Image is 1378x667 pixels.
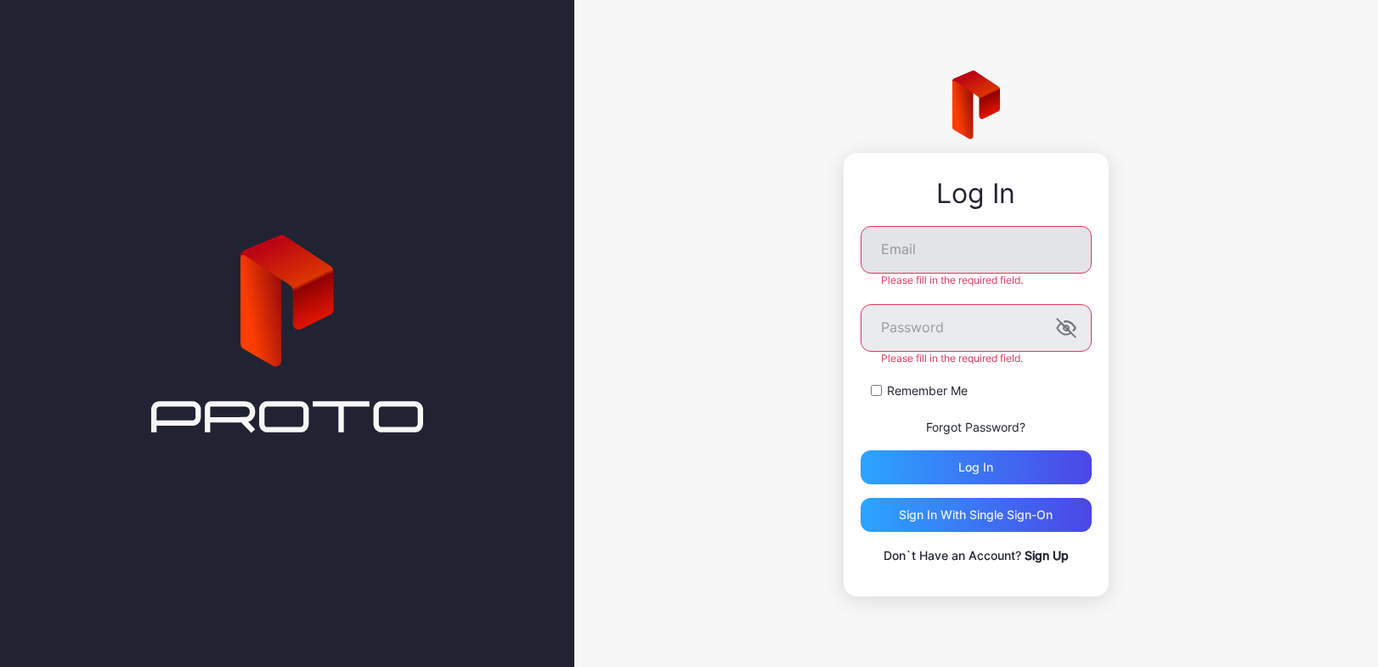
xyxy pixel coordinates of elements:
input: Password [861,304,1092,352]
div: Log In [861,178,1092,209]
a: Sign Up [1025,548,1069,562]
button: Password [1056,318,1076,338]
button: Log in [861,450,1092,484]
button: Sign in With Single Sign-On [861,498,1092,532]
input: Email [861,226,1092,274]
label: Remember Me [887,382,968,399]
div: Please fill in the required field. [861,274,1092,287]
div: Sign in With Single Sign-On [899,508,1053,522]
p: Don`t Have an Account? [861,545,1092,566]
a: Forgot Password? [926,420,1025,434]
div: Log in [958,461,993,474]
div: Please fill in the required field. [861,352,1092,365]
